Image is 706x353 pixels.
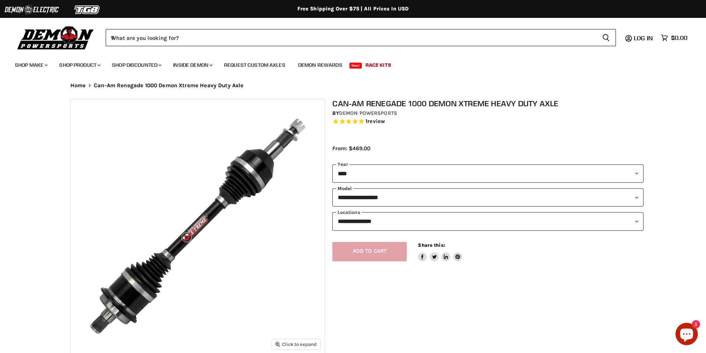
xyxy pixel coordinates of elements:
[332,188,643,207] select: modal-name
[4,3,60,17] img: Demon Electric Logo 2
[332,118,643,126] span: Rated 5.0 out of 5 stars 1 reviews
[671,34,687,41] span: $0.00
[218,57,291,73] a: Request Custom Axles
[332,164,643,183] select: year
[418,242,445,248] span: Share this:
[60,3,115,17] img: TGB Logo 2
[332,99,643,108] h1: Can-Am Renegade 1000 Demon Xtreme Heavy Duty Axle
[55,6,651,12] div: Free Shipping Over $75 | All Prices In USD
[15,24,96,51] img: Demon Powersports
[630,35,657,41] a: Log in
[9,54,686,73] ul: Main menu
[167,57,217,73] a: Inside Demon
[367,118,385,125] span: review
[275,341,317,347] span: Click to expand
[349,63,362,69] span: New!
[360,57,397,73] a: Race Kits
[106,57,166,73] a: Shop Discounted
[70,82,86,89] a: Home
[272,339,320,349] button: Click to expand
[332,109,643,117] div: by
[657,32,691,43] a: $0.00
[94,82,243,89] span: Can-Am Renegade 1000 Demon Xtreme Heavy Duty Axle
[55,82,651,89] nav: Breadcrumbs
[365,118,385,125] span: 1 reviews
[106,29,596,46] input: When autocomplete results are available use up and down arrows to review and enter to select
[106,29,616,46] form: Product
[332,145,370,152] span: From: $469.00
[54,57,105,73] a: Shop Product
[634,34,653,42] span: Log in
[332,212,643,230] select: keys
[418,242,462,262] aside: Share this:
[596,29,616,46] button: Search
[339,110,397,116] a: Demon Powersports
[9,57,52,73] a: Shop Make
[293,57,348,73] a: Demon Rewards
[673,323,700,347] inbox-online-store-chat: Shopify online store chat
